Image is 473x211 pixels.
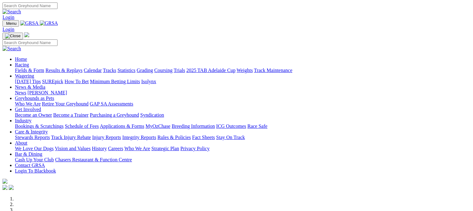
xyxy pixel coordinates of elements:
[15,79,41,84] a: [DATE] Tips
[51,135,91,140] a: Track Injury Rebate
[2,15,14,20] a: Login
[90,101,133,106] a: GAP SA Assessments
[15,168,56,173] a: Login To Blackbook
[108,146,123,151] a: Careers
[53,112,89,118] a: Become a Trainer
[45,68,82,73] a: Results & Replays
[15,163,45,168] a: Contact GRSA
[2,9,21,15] img: Search
[100,123,144,129] a: Applications & Forms
[6,21,16,26] span: Menu
[157,135,191,140] a: Rules & Policies
[15,73,34,79] a: Wagering
[9,185,14,190] img: twitter.svg
[15,90,26,95] a: News
[90,112,139,118] a: Purchasing a Greyhound
[20,20,39,26] img: GRSA
[15,96,54,101] a: Greyhounds as Pets
[2,27,14,32] a: Login
[15,107,41,112] a: Get Involved
[247,123,267,129] a: Race Safe
[15,123,471,129] div: Industry
[15,90,471,96] div: News & Media
[174,68,185,73] a: Trials
[216,135,245,140] a: Stay On Track
[2,2,58,9] input: Search
[15,151,42,157] a: Bar & Dining
[15,79,471,84] div: Wagering
[15,118,31,123] a: Industry
[5,34,21,38] img: Close
[42,101,89,106] a: Retire Your Greyhound
[15,135,471,140] div: Care & Integrity
[15,101,41,106] a: Who We Are
[24,32,29,37] img: logo-grsa-white.png
[15,101,471,107] div: Greyhounds as Pets
[186,68,235,73] a: 2025 TAB Adelaide Cup
[103,68,116,73] a: Tracks
[172,123,215,129] a: Breeding Information
[15,157,471,163] div: Bar & Dining
[15,68,44,73] a: Fields & Form
[15,84,45,90] a: News & Media
[42,79,63,84] a: SUREpick
[15,68,471,73] div: Racing
[15,112,52,118] a: Become an Owner
[2,33,23,39] button: Toggle navigation
[141,79,156,84] a: Isolynx
[140,112,164,118] a: Syndication
[2,185,7,190] img: facebook.svg
[15,129,48,134] a: Care & Integrity
[90,79,140,84] a: Minimum Betting Limits
[216,123,246,129] a: ICG Outcomes
[15,123,63,129] a: Bookings & Scratchings
[55,146,90,151] a: Vision and Values
[65,123,99,129] a: Schedule of Fees
[15,112,471,118] div: Get Involved
[122,135,156,140] a: Integrity Reports
[55,157,132,162] a: Chasers Restaurant & Function Centre
[15,56,27,62] a: Home
[27,90,67,95] a: [PERSON_NAME]
[2,20,19,27] button: Toggle navigation
[192,135,215,140] a: Fact Sheets
[2,179,7,184] img: logo-grsa-white.png
[124,146,150,151] a: Who We Are
[92,135,121,140] a: Injury Reports
[146,123,170,129] a: MyOzChase
[15,135,50,140] a: Stewards Reports
[2,46,21,52] img: Search
[40,20,58,26] img: GRSA
[180,146,210,151] a: Privacy Policy
[118,68,136,73] a: Statistics
[15,157,54,162] a: Cash Up Your Club
[15,62,29,67] a: Racing
[84,68,102,73] a: Calendar
[151,146,179,151] a: Strategic Plan
[254,68,292,73] a: Track Maintenance
[15,146,53,151] a: We Love Our Dogs
[2,39,58,46] input: Search
[65,79,89,84] a: How To Bet
[137,68,153,73] a: Grading
[15,140,27,146] a: About
[92,146,107,151] a: History
[154,68,173,73] a: Coursing
[237,68,253,73] a: Weights
[15,146,471,151] div: About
